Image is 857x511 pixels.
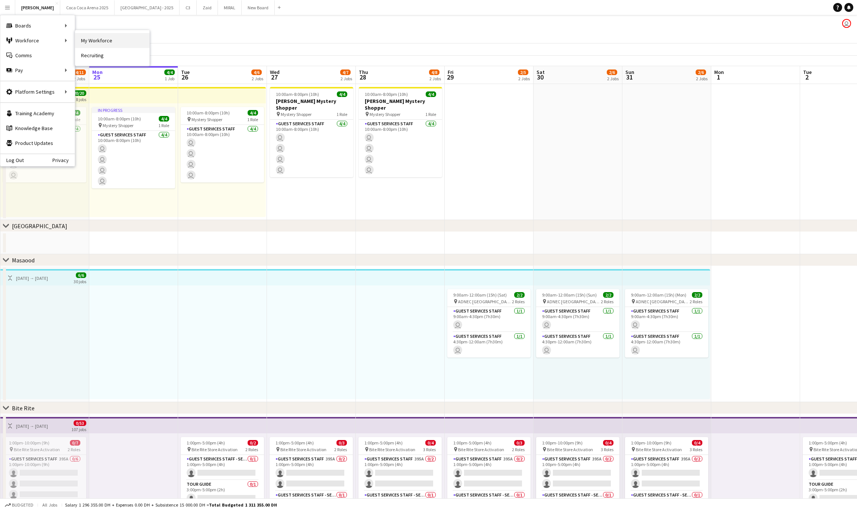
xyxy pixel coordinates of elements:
span: 4/6 [251,69,262,75]
span: 3 Roles [690,447,702,452]
button: C3 [180,0,197,15]
span: 4/8 [429,69,439,75]
span: 0/3 [336,440,347,446]
a: My Workforce [75,33,149,48]
span: 26 [180,73,190,81]
span: Mystery Shopper [370,111,400,117]
a: Product Updates [0,136,75,151]
a: Recruiting [75,48,149,63]
button: New Board [242,0,275,15]
div: [GEOGRAPHIC_DATA] [12,222,67,230]
span: 1:00pm-5:00pm (4h) [364,440,403,446]
span: 25 [91,73,103,81]
span: 1 Role [158,123,169,128]
div: 2 Jobs [518,76,530,81]
button: Coca Coca Arena 2025 [60,0,115,15]
span: 2/5 [518,69,528,75]
span: 9:00am-12:00am (15h) (Mon) [631,292,686,298]
span: 29 [447,73,454,81]
div: Workforce [0,33,75,48]
app-job-card: 10:00am-8:00pm (10h)4/4[PERSON_NAME] Mystery Shopper Mystery Shopper1 RoleGuest Services Staff4/4... [270,87,353,177]
span: 2/6 [696,69,706,75]
div: [DATE] → [DATE] [16,423,48,429]
app-job-card: 10:00am-8:00pm (10h)4/4[PERSON_NAME] Mystery Shopper Mystery Shopper1 RoleGuest Services Staff4/4... [359,87,442,177]
app-job-card: 1:00pm-5:00pm (4h)0/2 Bite Rite Store Activation2 RolesGuest Services Staff - Senior0/11:00pm-5:0... [181,437,264,505]
span: 30 [535,73,545,81]
app-card-role: Guest Services Staff1/14:30pm-12:00am (7h30m) [447,332,531,358]
app-card-role: Guest Services Staff1/14:30pm-12:00am (7h30m) [536,332,619,358]
div: [DATE] → [DATE] [16,275,48,281]
a: Knowledge Base [0,121,75,136]
span: 28 [358,73,368,81]
span: Sun [625,69,634,75]
span: 4/11 [73,69,86,75]
span: 27 [269,73,280,81]
span: 1 Role [425,111,436,117]
app-card-role: Guest Services Staff1/14:30pm-12:00am (7h30m) [625,332,708,358]
span: 4/4 [70,110,80,116]
span: 9:00am-12:00am (15h) (Sun) [542,292,597,298]
app-job-card: 9:00am-12:00am (15h) (Sun)2/2 ADNEC [GEOGRAPHIC_DATA]2 RolesGuest Services Staff1/19:00am-4:30pm ... [536,289,619,358]
span: 1:00pm-5:00pm (4h) [809,440,847,446]
app-card-role: Guest Services Staff - Senior0/11:00pm-5:00pm (4h) [181,455,264,480]
span: Mon [92,69,103,75]
div: 2 Jobs [607,76,619,81]
span: 1:00pm-10:00pm (9h) [542,440,583,446]
span: 10:00am-8:00pm (10h) [276,91,319,97]
span: 20/20 [71,90,86,96]
span: 10:00am-8:00pm (10h) [98,116,141,122]
span: Bite Rite Store Activation [547,447,593,452]
span: 1 Role [247,117,258,122]
app-job-card: In progress10:00am-8:00pm (10h)4/4 Mystery Shopper1 RoleGuest Services Staff4/410:00am-8:00pm (10h) [92,107,175,188]
div: 2 Jobs [252,76,263,81]
div: Salary 1 296 355.00 DH + Expenses 0.00 DH + Subsistence 15 000.00 DH = [65,502,277,508]
span: 2 Roles [68,447,80,452]
span: ADNEC [GEOGRAPHIC_DATA] [458,299,512,304]
span: Bite Rite Store Activation [636,447,682,452]
button: Zaid [197,0,218,15]
div: 107 jobs [71,426,86,432]
a: Comms [0,48,75,63]
span: 6/6 [76,272,86,278]
span: 4/4 [159,116,169,122]
span: ADNEC [GEOGRAPHIC_DATA] [636,299,690,304]
h3: [PERSON_NAME] Mystery Shopper [270,98,353,111]
div: 8 jobs [76,96,86,102]
div: 2 Jobs [341,76,352,81]
span: 2 Roles [334,447,347,452]
span: All jobs [41,502,59,508]
app-card-role: Guest Services Staff4/410:00am-8:00pm (10h) [359,120,442,177]
app-card-role: Guest Services Staff4/410:00am-8:00pm (10h) [92,131,175,188]
span: 0/2 [248,440,258,446]
app-card-role: Guest Services Staff1/19:00am-4:30pm (7h30m) [447,307,531,332]
div: 2 Jobs [74,76,86,81]
span: 0/4 [425,440,436,446]
span: Bite Rite Store Activation [14,447,60,452]
app-card-role: Guest Services Staff395A0/21:00pm-5:00pm (4h) [536,455,619,491]
span: 2/2 [603,292,613,298]
span: 0/53 [74,420,86,426]
span: 2 Roles [690,299,702,304]
div: Platform Settings [0,84,75,99]
span: 2 Roles [512,447,525,452]
span: 2 [802,73,812,81]
span: 9:00am-12:00am (15h) (Sat) [453,292,507,298]
div: 30 jobs [74,278,86,284]
button: MIRAL [218,0,242,15]
div: Pay [0,63,75,78]
span: 4/7 [340,69,351,75]
span: 0/4 [603,440,613,446]
app-job-card: 9:00am-12:00am (15h) (Sat)2/2 ADNEC [GEOGRAPHIC_DATA]2 RolesGuest Services Staff1/19:00am-4:30pm ... [447,289,531,358]
span: Bite Rite Store Activation [458,447,504,452]
span: 1 Role [336,111,347,117]
span: 2/6 [607,69,617,75]
app-card-role: Guest Services Staff4/410:00am-8:00pm (10h) [181,125,264,182]
div: In progress [92,107,175,113]
span: Budgeted [12,502,33,508]
app-card-role: Tour Guide0/13:00pm-5:00pm (2h) [181,480,264,505]
span: 2/2 [514,292,525,298]
span: 4/4 [164,69,175,75]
